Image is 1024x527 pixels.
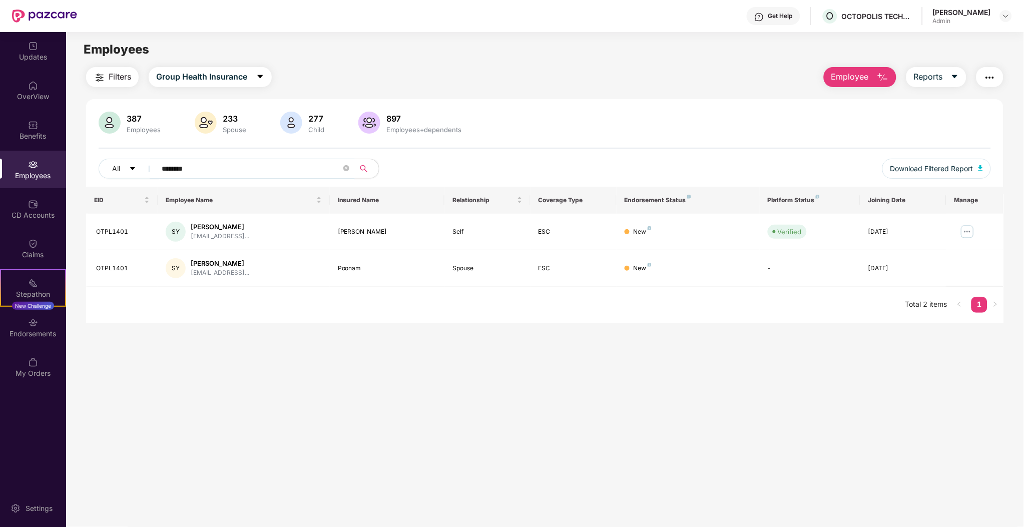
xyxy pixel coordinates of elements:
img: svg+xml;base64,PHN2ZyB4bWxucz0iaHR0cDovL3d3dy53My5vcmcvMjAwMC9zdmciIHdpZHRoPSIyNCIgaGVpZ2h0PSIyNC... [94,72,106,84]
span: Filters [109,71,131,83]
li: Previous Page [951,297,967,313]
div: 897 [384,114,464,124]
img: svg+xml;base64,PHN2ZyB4bWxucz0iaHR0cDovL3d3dy53My5vcmcvMjAwMC9zdmciIHdpZHRoPSIyNCIgaGVpZ2h0PSIyNC... [984,72,996,84]
img: svg+xml;base64,PHN2ZyBpZD0iSG9tZSIgeG1sbnM9Imh0dHA6Ly93d3cudzMub3JnLzIwMDAvc3ZnIiB3aWR0aD0iMjAiIG... [28,81,38,91]
img: svg+xml;base64,PHN2ZyB4bWxucz0iaHR0cDovL3d3dy53My5vcmcvMjAwMC9zdmciIHhtbG5zOnhsaW5rPSJodHRwOi8vd3... [195,112,217,134]
div: New [634,227,652,237]
div: Admin [933,17,991,25]
div: SY [166,222,186,242]
div: SY [166,258,186,278]
div: 233 [221,114,248,124]
img: svg+xml;base64,PHN2ZyBpZD0iSGVscC0zMngzMiIgeG1sbnM9Imh0dHA6Ly93d3cudzMub3JnLzIwMDAvc3ZnIiB3aWR0aD... [754,12,764,22]
img: svg+xml;base64,PHN2ZyBpZD0iVXBkYXRlZCIgeG1sbnM9Imh0dHA6Ly93d3cudzMub3JnLzIwMDAvc3ZnIiB3aWR0aD0iMj... [28,41,38,51]
span: close-circle [343,164,349,174]
span: right [992,301,998,307]
span: Employees [84,42,149,57]
span: All [112,163,120,174]
img: manageButton [959,224,975,240]
button: Download Filtered Report [882,159,991,179]
img: svg+xml;base64,PHN2ZyBpZD0iRW5kb3JzZW1lbnRzIiB4bWxucz0iaHR0cDovL3d3dy53My5vcmcvMjAwMC9zdmciIHdpZH... [28,318,38,328]
span: Download Filtered Report [890,163,973,174]
th: Joining Date [860,187,946,214]
div: [PERSON_NAME] [191,222,249,232]
div: Self [452,227,523,237]
div: [EMAIL_ADDRESS]... [191,232,249,241]
div: OCTOPOLIS TECHNOLOGIES PRIVATE LIMITED [842,12,912,21]
th: Coverage Type [531,187,617,214]
div: OTPL1401 [96,264,150,273]
img: svg+xml;base64,PHN2ZyB4bWxucz0iaHR0cDovL3d3dy53My5vcmcvMjAwMC9zdmciIHdpZHRoPSIyMSIgaGVpZ2h0PSIyMC... [28,278,38,288]
img: New Pazcare Logo [12,10,77,23]
div: [DATE] [868,264,938,273]
span: search [354,165,374,173]
div: ESC [539,227,609,237]
button: right [987,297,1003,313]
img: svg+xml;base64,PHN2ZyBpZD0iQmVuZWZpdHMiIHhtbG5zPSJodHRwOi8vd3d3LnczLm9yZy8yMDAwL3N2ZyIgd2lkdGg9Ij... [28,120,38,130]
div: [PERSON_NAME] [338,227,436,237]
span: close-circle [343,165,349,171]
span: caret-down [951,73,959,82]
div: Poonam [338,264,436,273]
div: Platform Status [768,196,852,204]
div: Verified [778,227,802,237]
th: Relationship [444,187,531,214]
div: [EMAIL_ADDRESS]... [191,268,249,278]
img: svg+xml;base64,PHN2ZyB4bWxucz0iaHR0cDovL3d3dy53My5vcmcvMjAwMC9zdmciIHhtbG5zOnhsaW5rPSJodHRwOi8vd3... [978,165,983,171]
button: Allcaret-down [99,159,160,179]
div: ESC [539,264,609,273]
span: O [826,10,834,22]
div: 387 [125,114,163,124]
span: left [956,301,962,307]
img: svg+xml;base64,PHN2ZyB4bWxucz0iaHR0cDovL3d3dy53My5vcmcvMjAwMC9zdmciIHdpZHRoPSI4IiBoZWlnaHQ9IjgiIH... [816,195,820,199]
img: svg+xml;base64,PHN2ZyBpZD0iRW1wbG95ZWVzIiB4bWxucz0iaHR0cDovL3d3dy53My5vcmcvMjAwMC9zdmciIHdpZHRoPS... [28,160,38,170]
img: svg+xml;base64,PHN2ZyB4bWxucz0iaHR0cDovL3d3dy53My5vcmcvMjAwMC9zdmciIHhtbG5zOnhsaW5rPSJodHRwOi8vd3... [877,72,889,84]
img: svg+xml;base64,PHN2ZyBpZD0iU2V0dGluZy0yMHgyMCIgeG1sbnM9Imh0dHA6Ly93d3cudzMub3JnLzIwMDAvc3ZnIiB3aW... [11,503,21,513]
img: svg+xml;base64,PHN2ZyB4bWxucz0iaHR0cDovL3d3dy53My5vcmcvMjAwMC9zdmciIHhtbG5zOnhsaW5rPSJodHRwOi8vd3... [99,112,121,134]
div: Spouse [221,126,248,134]
img: svg+xml;base64,PHN2ZyBpZD0iTXlfT3JkZXJzIiBkYXRhLW5hbWU9Ik15IE9yZGVycyIgeG1sbnM9Imh0dHA6Ly93d3cudz... [28,357,38,367]
span: caret-down [129,165,136,173]
span: Group Health Insurance [156,71,247,83]
span: caret-down [256,73,264,82]
div: Spouse [452,264,523,273]
div: New Challenge [12,302,54,310]
img: svg+xml;base64,PHN2ZyB4bWxucz0iaHR0cDovL3d3dy53My5vcmcvMjAwMC9zdmciIHdpZHRoPSI4IiBoZWlnaHQ9IjgiIH... [687,195,691,199]
img: svg+xml;base64,PHN2ZyB4bWxucz0iaHR0cDovL3d3dy53My5vcmcvMjAwMC9zdmciIHhtbG5zOnhsaW5rPSJodHRwOi8vd3... [280,112,302,134]
div: Stepathon [1,289,65,299]
button: Group Health Insurancecaret-down [149,67,272,87]
div: Child [306,126,326,134]
th: Employee Name [158,187,330,214]
div: Settings [23,503,56,513]
button: search [354,159,379,179]
img: svg+xml;base64,PHN2ZyBpZD0iQ0RfQWNjb3VudHMiIGRhdGEtbmFtZT0iQ0QgQWNjb3VudHMiIHhtbG5zPSJodHRwOi8vd3... [28,199,38,209]
img: svg+xml;base64,PHN2ZyBpZD0iRHJvcGRvd24tMzJ4MzIiIHhtbG5zPSJodHRwOi8vd3d3LnczLm9yZy8yMDAwL3N2ZyIgd2... [1002,12,1010,20]
span: Employee [831,71,869,83]
div: Endorsement Status [625,196,752,204]
span: Reports [914,71,943,83]
div: [PERSON_NAME] [191,259,249,268]
a: 1 [971,297,987,312]
div: New [634,264,652,273]
button: Employee [824,67,896,87]
div: OTPL1401 [96,227,150,237]
img: svg+xml;base64,PHN2ZyB4bWxucz0iaHR0cDovL3d3dy53My5vcmcvMjAwMC9zdmciIHhtbG5zOnhsaW5rPSJodHRwOi8vd3... [358,112,380,134]
div: 277 [306,114,326,124]
img: svg+xml;base64,PHN2ZyB4bWxucz0iaHR0cDovL3d3dy53My5vcmcvMjAwMC9zdmciIHdpZHRoPSI4IiBoZWlnaHQ9IjgiIH... [648,263,652,267]
img: svg+xml;base64,PHN2ZyB4bWxucz0iaHR0cDovL3d3dy53My5vcmcvMjAwMC9zdmciIHdpZHRoPSI4IiBoZWlnaHQ9IjgiIH... [648,226,652,230]
button: Reportscaret-down [906,67,966,87]
div: Employees [125,126,163,134]
li: 1 [971,297,987,313]
div: Employees+dependents [384,126,464,134]
li: Next Page [987,297,1003,313]
img: svg+xml;base64,PHN2ZyBpZD0iQ2xhaW0iIHhtbG5zPSJodHRwOi8vd3d3LnczLm9yZy8yMDAwL3N2ZyIgd2lkdGg9IjIwIi... [28,239,38,249]
span: EID [94,196,142,204]
th: EID [86,187,158,214]
th: Manage [946,187,1004,214]
td: - [760,250,860,287]
div: [PERSON_NAME] [933,8,991,17]
th: Insured Name [330,187,444,214]
li: Total 2 items [905,297,947,313]
span: Employee Name [166,196,314,204]
span: Relationship [452,196,515,204]
button: left [951,297,967,313]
